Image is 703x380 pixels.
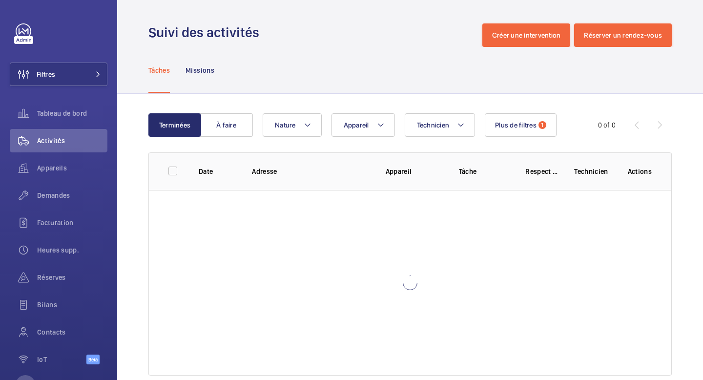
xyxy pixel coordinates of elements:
[37,355,86,364] span: IoT
[331,113,395,137] button: Appareil
[37,218,107,228] span: Facturation
[525,167,558,176] p: Respect délai
[417,121,450,129] span: Technicien
[37,108,107,118] span: Tableau de bord
[37,163,107,173] span: Appareils
[252,167,370,176] p: Adresse
[37,245,107,255] span: Heures supp.
[574,23,672,47] button: Réserver un rendez-vous
[37,190,107,200] span: Demandes
[263,113,322,137] button: Nature
[37,69,55,79] span: Filtres
[628,167,652,176] p: Actions
[200,113,253,137] button: À faire
[482,23,571,47] button: Créer une intervention
[148,65,170,75] p: Tâches
[148,113,201,137] button: Terminées
[37,136,107,146] span: Activités
[37,300,107,310] span: Bilans
[405,113,476,137] button: Technicien
[459,167,510,176] p: Tâche
[344,121,369,129] span: Appareil
[186,65,214,75] p: Missions
[37,273,107,282] span: Réserves
[10,63,107,86] button: Filtres
[485,113,557,137] button: Plus de filtres1
[199,167,236,176] p: Date
[86,355,100,364] span: Beta
[37,327,107,337] span: Contacts
[598,120,616,130] div: 0 of 0
[386,167,443,176] p: Appareil
[574,167,612,176] p: Technicien
[495,121,537,129] span: Plus de filtres
[148,23,265,42] h1: Suivi des activités
[275,121,296,129] span: Nature
[538,121,546,129] span: 1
